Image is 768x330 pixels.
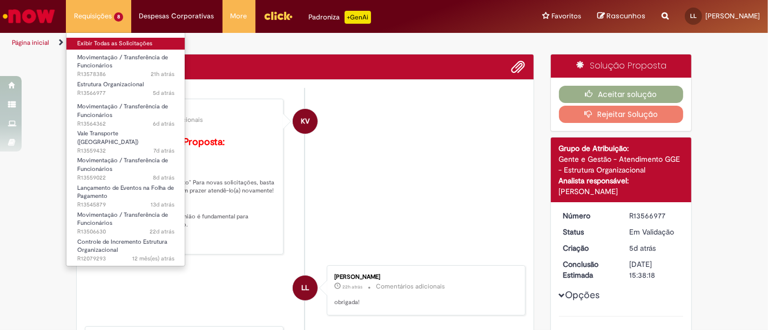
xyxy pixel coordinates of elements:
span: Rascunhos [607,11,645,21]
div: Analista responsável: [559,175,684,186]
span: R13559022 [77,174,174,182]
time: 29/09/2025 16:59:01 [151,70,174,78]
span: Movimentação / Transferência de Funcionários [77,102,168,119]
span: 7d atrás [153,147,174,155]
span: 8 [114,12,123,22]
span: R13578386 [77,70,174,79]
span: Movimentação / Transferência de Funcionários [77,156,168,173]
span: R13545879 [77,201,174,209]
time: 24/09/2025 17:15:58 [153,120,174,128]
button: Rejeitar Solução [559,106,684,123]
time: 23/09/2025 13:25:55 [153,174,174,182]
ul: Trilhas de página [8,33,504,53]
div: Em Validação [629,226,679,237]
span: 13d atrás [151,201,174,209]
a: Aberto R13566977 : Estrutura Organizacional [66,79,185,99]
div: [PERSON_NAME] [334,274,514,280]
time: 25/09/2025 14:34:47 [153,89,174,97]
span: 12 mês(es) atrás [132,255,174,263]
span: 6d atrás [153,120,174,128]
span: LL [301,275,309,301]
a: Aberto R13559432 : Vale Transporte (VT) [66,128,185,151]
a: Exibir Todas as Solicitações [66,38,185,50]
time: 23/09/2025 14:42:36 [153,147,174,155]
div: [DATE] 15:38:18 [629,259,679,280]
ul: Requisições [66,32,185,266]
a: Aberto R13578386 : Movimentação / Transferência de Funcionários [66,52,185,75]
span: [PERSON_NAME] [705,11,760,20]
a: Rascunhos [597,11,645,22]
div: 25/09/2025 14:34:46 [629,243,679,253]
time: 25/09/2025 14:34:46 [629,243,656,253]
p: +GenAi [345,11,371,24]
span: R13566977 [77,89,174,98]
dt: Status [555,226,622,237]
span: Controle de Incremento Estrutura Organizacional [77,238,167,255]
span: Favoritos [551,11,581,22]
div: Solução Proposta [551,54,692,78]
div: [PERSON_NAME] [559,186,684,197]
span: Vale Transporte ([GEOGRAPHIC_DATA]) [77,129,138,146]
a: Aberto R13506630 : Movimentação / Transferência de Funcionários [66,209,185,232]
time: 09/09/2025 11:59:08 [150,228,174,236]
span: Lançamento de Eventos na Folha de Pagamento [77,184,174,201]
a: Aberto R13564362 : Movimentação / Transferência de Funcionários [66,101,185,124]
span: R13559432 [77,147,174,155]
small: Comentários adicionais [376,282,445,291]
a: Aberto R13559022 : Movimentação / Transferência de Funcionários [66,155,185,178]
button: Adicionar anexos [511,60,526,74]
a: Aberto R13545879 : Lançamento de Eventos na Folha de Pagamento [66,182,185,205]
div: Karine Vieira [293,109,318,134]
p: obrigada! [334,298,514,307]
div: Grupo de Atribuição: [559,143,684,154]
dt: Conclusão Estimada [555,259,622,280]
span: Requisições [74,11,112,22]
span: R12079293 [77,255,174,263]
div: Padroniza [309,11,371,24]
button: Aceitar solução [559,86,684,103]
dt: Número [555,210,622,221]
div: Larissa Latanzio Montezel Lemes [293,276,318,300]
div: Gente e Gestão - Atendimento GGE - Estrutura Organizacional [559,154,684,175]
span: 21h atrás [151,70,174,78]
span: Despesas Corporativas [139,11,214,22]
span: R13564362 [77,120,174,128]
span: 5d atrás [629,243,656,253]
span: LL [690,12,697,19]
img: ServiceNow [1,5,57,27]
span: Movimentação / Transferência de Funcionários [77,53,168,70]
span: Estrutura Organizacional [77,80,144,88]
span: More [231,11,247,22]
span: R13506630 [77,228,174,236]
span: KV [301,108,309,134]
span: 22h atrás [342,284,362,290]
span: 22d atrás [150,228,174,236]
span: 8d atrás [153,174,174,182]
dt: Criação [555,243,622,253]
a: Página inicial [12,38,49,47]
a: Aberto R12079293 : Controle de Incremento Estrutura Organizacional [66,236,185,259]
time: 18/09/2025 09:13:57 [151,201,174,209]
img: click_logo_yellow_360x200.png [264,8,293,24]
time: 29/09/2025 16:44:58 [342,284,362,290]
time: 03/10/2024 09:53:43 [132,255,174,263]
span: Movimentação / Transferência de Funcionários [77,211,168,228]
div: R13566977 [629,210,679,221]
span: 5d atrás [153,89,174,97]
